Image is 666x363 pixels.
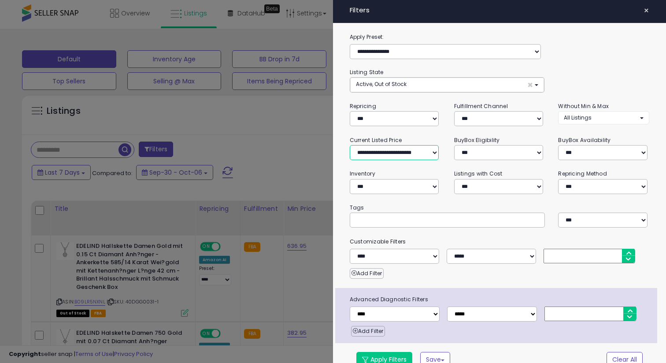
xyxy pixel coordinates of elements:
[343,203,656,213] small: Tags
[350,78,544,92] button: Active, Out of Stock ×
[454,136,500,144] small: BuyBox Eligibility
[356,80,407,88] span: Active, Out of Stock
[350,102,376,110] small: Repricing
[454,170,503,177] small: Listings with Cost
[558,102,609,110] small: Without Min & Max
[640,4,653,17] button: ×
[350,7,649,14] h4: Filters
[350,136,402,144] small: Current Listed Price
[350,170,375,177] small: Inventory
[350,68,384,76] small: Listing State
[558,111,649,124] button: All Listings
[350,268,384,279] button: Add Filter
[564,114,592,121] span: All Listings
[343,237,656,247] small: Customizable Filters
[343,295,657,304] span: Advanced Diagnostic Filters
[644,4,649,17] span: ×
[343,32,656,42] label: Apply Preset:
[351,326,385,337] button: Add Filter
[527,80,533,90] span: ×
[558,170,607,177] small: Repricing Method
[454,102,508,110] small: Fulfillment Channel
[558,136,610,144] small: BuyBox Availability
